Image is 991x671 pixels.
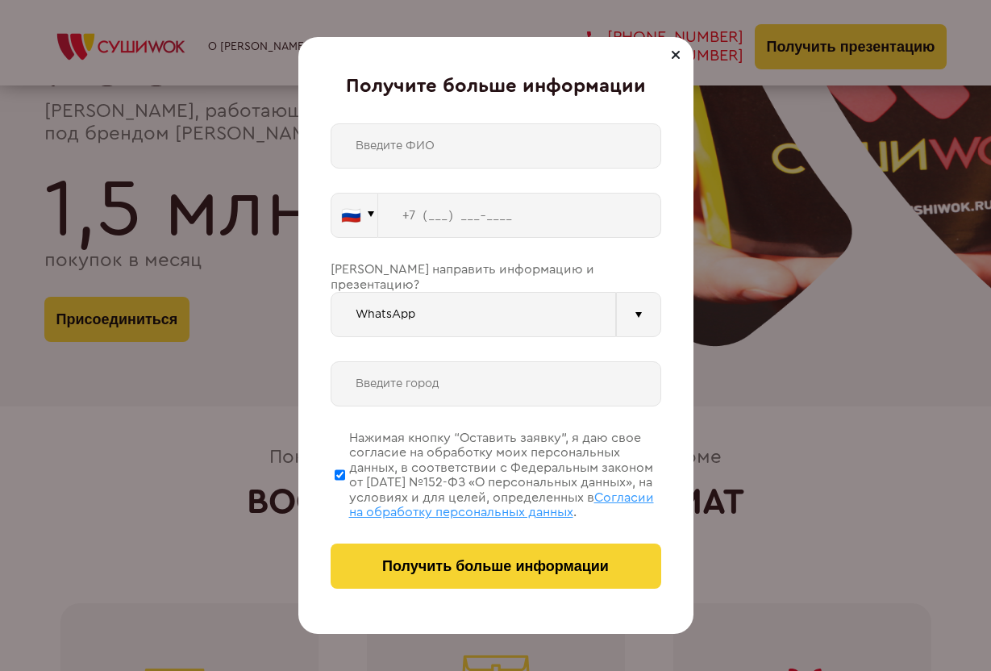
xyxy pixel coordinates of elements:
[349,491,654,519] span: Согласии на обработку персональных данных
[331,544,661,589] button: Получить больше информации
[331,123,661,169] input: Введите ФИО
[382,558,609,575] span: Получить больше информации
[378,193,661,238] input: +7 (___) ___-____
[331,76,661,98] div: Получите больше информации
[331,193,378,238] button: 🇷🇺
[331,361,661,406] input: Введите город
[349,431,661,519] div: Нажимая кнопку “Оставить заявку”, я даю свое согласие на обработку моих персональных данных, в со...
[331,262,661,292] div: [PERSON_NAME] направить информацию и презентацию?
